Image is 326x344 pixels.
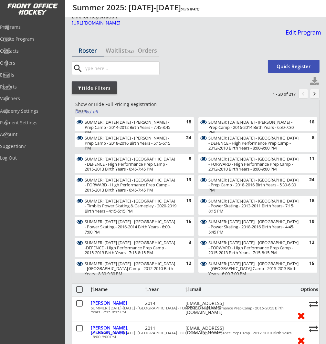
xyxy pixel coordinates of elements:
[301,135,314,141] div: 6
[178,135,191,141] div: 24
[185,326,244,335] div: [EMAIL_ADDRESS][DOMAIN_NAME]
[299,89,308,99] button: chevron_left
[295,287,318,292] div: Options
[208,120,300,130] div: SUMMER: Aug 25-29 - Jimmie Condon - Prep Camp - 2016-2014 Birth Years - 6:30-7:30 PM
[85,157,177,172] div: SUMMER: [DATE]-[DATE] - [GEOGRAPHIC_DATA] - DEFENCE - High Performance Prep Camp - 2015-2013 Birt...
[72,47,104,53] div: Roster
[72,21,321,25] div: [URL][DOMAIN_NAME]
[85,156,177,172] div: SUMMER: Aug 25-29 - Lake Bonavista - DEFENCE - High Performance Prep Camp - 2015-2013 Birth Years...
[208,261,300,276] div: SUMMER: [DATE]-[DATE] - [GEOGRAPHIC_DATA] - [GEOGRAPHIC_DATA] Camp - 2015-2013 Birth Years - 6:00...
[208,120,300,135] div: SUMMER: [DATE]-[DATE] - [PERSON_NAME] - Prep Camp - 2016-2014 Birth Years - 6:30-7:30 PM
[178,198,191,204] div: 13
[178,260,191,267] div: 12
[75,101,170,114] div: Show or Hide Full Pricing Registration Forms
[91,326,143,335] div: [PERSON_NAME], [PERSON_NAME]
[145,287,184,292] div: Year
[73,63,83,74] button: search
[85,199,177,214] div: SUMMER: [DATE]-[DATE] - [GEOGRAPHIC_DATA] - Timbits Power Skating & Gameplay - 2020-2019 Birth Ye...
[85,178,177,193] div: SUMMER: [DATE]-[DATE] - [GEOGRAPHIC_DATA] - FORWARD - High Performance Prep Camp - 2015-2013 Birt...
[301,119,314,125] div: 16
[208,136,300,151] div: SUMMER: [DATE]-[DATE] - [GEOGRAPHIC_DATA] - DEFENCE - High Performance Prep Camp - 2012-2010 Birt...
[283,29,321,35] div: Edit Program
[85,120,177,135] div: SUMMER: [DATE]-[DATE] - [PERSON_NAME] - Prep Camp - 2014-2012 Birth Years - 7:45-8:45 PM
[208,156,300,172] div: SUMMER: Aug 25-29 - Lake Bonavista - FORWARD - High Performance Prep Camp - 2012-2010 Birth Years...
[85,135,177,146] div: SUMMER: Aug 25-29 - Jimmie Condon - Prep Camp - 2018-2016 Birth Years - 5:15-6:15 PM
[104,47,136,53] div: Waitlist
[85,136,177,151] div: SUMMER: [DATE]-[DATE] - [PERSON_NAME] - Prep Camp - 2018-2016 Birth Years - 5:15-6:15 PM
[91,306,292,314] div: SUMMER: [DATE]-[DATE] - [GEOGRAPHIC_DATA] - FORWARD - High Performance Prep Camp - 2015-2013 Birt...
[178,239,191,246] div: 3
[91,301,143,305] div: [PERSON_NAME]
[185,301,244,315] div: [EMAIL_ADDRESS][PERSON_NAME][DOMAIN_NAME]
[301,218,314,225] div: 10
[127,48,134,54] font: (42)
[301,239,314,246] div: 12
[295,310,307,320] button: Remove from roster (no refund)
[91,287,143,292] div: Name
[208,199,300,214] div: SUMMER: [DATE]-[DATE] - [GEOGRAPHIC_DATA] - Power Skating - 2013-2011 Birth Years - 7:15-8:15 PM
[309,324,318,333] button: Move player
[81,62,159,75] input: Type here...
[178,177,191,183] div: 13
[85,261,177,271] div: SUMMER: Aug 25-29 - West Hillhurst - Prep Camp - 2012-2010 Birth Years - 8:30-9:30 PM
[208,240,300,255] div: SUMMER: [DATE]-[DATE] - [GEOGRAPHIC_DATA] - FORWARD - High Performance Prep Camp - 2015-2013 Birt...
[208,177,300,188] div: SUMMER: Aug 25-29 - Lake Bonavista - Prep Camp - 2018-2016 Birth Years - 5:30-6:30 PM
[310,77,320,87] button: Click to download full roster. Your browser settings may try to block it, check your security set...
[208,219,300,235] div: SUMMER: Aug 25-29 - Rocky Ridge YMCA - Power Skating - 2018-2016 Birth Years - 4:45-5:45 PM
[301,198,314,204] div: 16
[85,177,177,193] div: SUMMER: Aug 25-29 - Lake Bonavista - FORWARD - High Performance Prep Camp - 2015-2013 Birth Years...
[75,109,99,115] div: Deselect all
[178,218,191,225] div: 16
[85,198,177,214] div: SUMMER: Aug 25-29 - Lake Bonavista - Timbits Power Skating & Gameplay - 2020-2019 Birth Years - 4...
[208,240,300,255] div: SUMMER: Aug 25-29 - West Hillhurst - FORWARD - High Performance Prep Camp - 2015-2013 Birth Years...
[208,219,300,235] div: SUMMER: [DATE]-[DATE] - [GEOGRAPHIC_DATA] - Power Skating - 2018-2016 Birth Years - 4:45-5:45 PM
[262,91,296,97] div: 1 - 20 of 217
[208,157,300,172] div: SUMMER: [DATE]-[DATE] - [GEOGRAPHIC_DATA] - FORWARD - High Performance Prep Camp - 2012-2010 Birt...
[208,198,300,214] div: SUMMER: Aug 25-29 - Rocky Ridge YMCA - Power Skating - 2013-2011 Birth Years - 7:15-8:15 PM
[178,119,191,125] div: 18
[85,240,177,255] div: SUMMER: [DATE]-[DATE] - [GEOGRAPHIC_DATA] -DEFENCE - High Performance Prep Camp - 2015-2013 Birth...
[178,156,191,162] div: 8
[72,21,321,29] a: [URL][DOMAIN_NAME]
[72,85,117,91] div: Hide Filters
[208,135,300,151] div: SUMMER: Aug 25-29 - Lake Bonavista - DEFENCE - High Performance Prep Camp - 2012-2010 Birth Years...
[85,240,177,255] div: SUMMER: Aug 25-29 - West Hillhurst -DEFENCE - High Performance Prep Camp - 2015-2013 Birth Years ...
[145,326,184,330] div: 2011
[208,261,300,271] div: SUMMER: Aug 25-29 - West Hillhurst - Prep Camp - 2015-2013 Birth Years - 6:00-7:00 PM
[301,260,314,267] div: 15
[309,299,318,308] button: Move player
[301,177,314,183] div: 24
[85,219,177,235] div: SUMMER: Aug 25-29 - Rocky Ridge YMCA - Power Skating - 2016-2014 Birth Years - 6:00-7:00 PM
[85,219,177,235] div: SUMMER: [DATE]-[DATE] - [GEOGRAPHIC_DATA] - Power Skating - 2016-2014 Birth Years - 6:00-7:00 PM
[136,47,159,53] div: Orders
[301,156,314,162] div: 11
[310,89,320,99] button: keyboard_arrow_right
[185,287,244,292] div: Email
[91,331,292,339] div: SUMMER: [DATE]-[DATE] - [GEOGRAPHIC_DATA] - DEFENCE - High Performance Prep Camp - 2012-2010 Birt...
[145,301,184,306] div: 2014
[85,120,177,130] div: SUMMER: Aug 25-29 - Jimmie Condon - Prep Camp - 2014-2012 Birth Years - 7:45-8:45 PM
[181,7,199,11] em: Starts [DATE]
[268,60,320,73] button: Quick Register
[283,29,321,41] a: Edit Program
[85,261,177,276] div: SUMMER: [DATE]-[DATE] - [GEOGRAPHIC_DATA] - [GEOGRAPHIC_DATA] Camp - 2012-2010 Birth Years - 8:30...
[208,178,300,193] div: SUMMER: [DATE]-[DATE] - [GEOGRAPHIC_DATA] - Prep Camp - 2018-2016 Birth Years - 5:30-6:30 PM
